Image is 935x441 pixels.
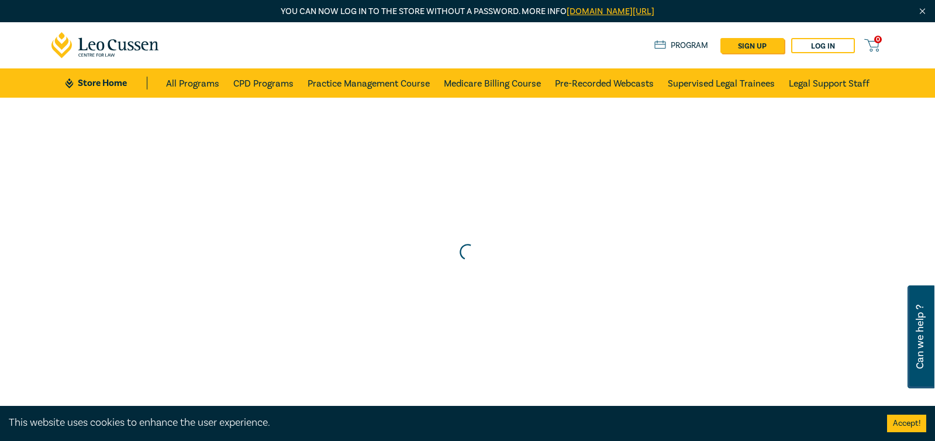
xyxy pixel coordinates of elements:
[233,68,294,98] a: CPD Programs
[51,5,884,18] p: You can now log in to the store without a password. More info
[567,6,654,17] a: [DOMAIN_NAME][URL]
[9,415,870,430] div: This website uses cookies to enhance the user experience.
[874,36,882,43] span: 0
[308,68,430,98] a: Practice Management Course
[654,39,709,52] a: Program
[791,38,855,53] a: Log in
[668,68,775,98] a: Supervised Legal Trainees
[555,68,654,98] a: Pre-Recorded Webcasts
[917,6,927,16] img: Close
[444,68,541,98] a: Medicare Billing Course
[915,292,926,381] span: Can we help ?
[720,38,784,53] a: sign up
[65,77,147,89] a: Store Home
[789,68,870,98] a: Legal Support Staff
[887,415,926,432] button: Accept cookies
[166,68,219,98] a: All Programs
